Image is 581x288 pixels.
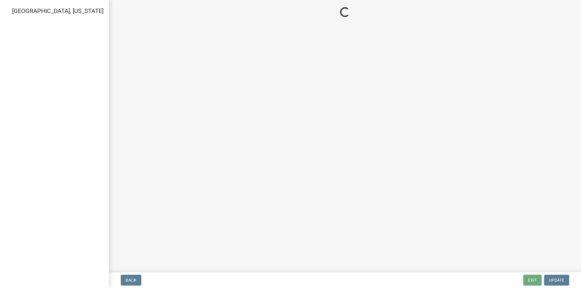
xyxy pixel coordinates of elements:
[544,275,569,286] button: Update
[523,275,542,286] button: Exit
[126,278,136,283] span: Back
[121,275,141,286] button: Back
[549,278,564,283] span: Update
[12,7,103,15] span: [GEOGRAPHIC_DATA], [US_STATE]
